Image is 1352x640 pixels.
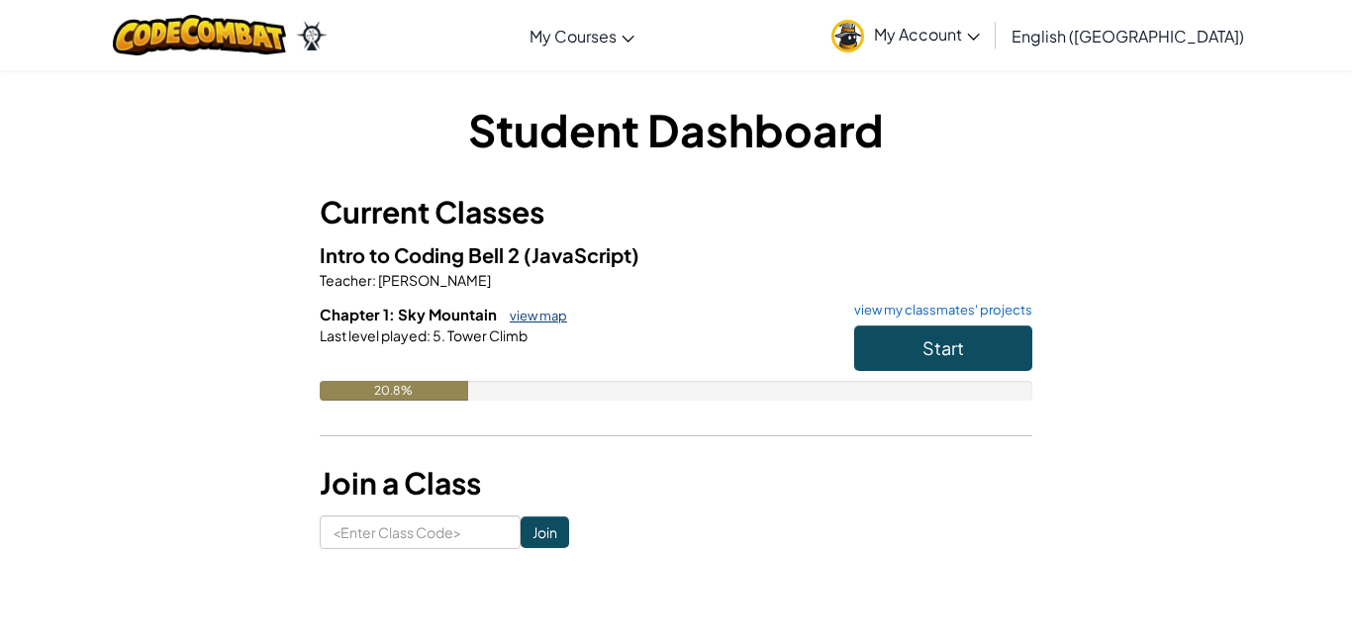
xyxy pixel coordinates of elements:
[922,336,964,359] span: Start
[445,326,528,344] span: Tower Climb
[854,325,1032,371] button: Start
[296,21,328,50] img: Ozaria
[320,326,427,344] span: Last level played
[376,271,491,289] span: [PERSON_NAME]
[520,9,644,62] a: My Courses
[524,242,639,267] span: (JavaScript)
[320,381,468,401] div: 20.8%
[1002,9,1254,62] a: English ([GEOGRAPHIC_DATA])
[320,99,1032,160] h1: Student Dashboard
[320,242,524,267] span: Intro to Coding Bell 2
[372,271,376,289] span: :
[113,15,286,55] img: CodeCombat logo
[844,304,1032,317] a: view my classmates' projects
[320,305,500,323] span: Chapter 1: Sky Mountain
[874,24,980,45] span: My Account
[427,326,431,344] span: :
[821,4,990,66] a: My Account
[831,20,864,52] img: avatar
[500,308,567,323] a: view map
[320,271,372,289] span: Teacher
[521,516,569,548] input: Join
[320,515,521,549] input: <Enter Class Code>
[530,26,617,46] span: My Courses
[431,326,445,344] span: 5.
[1012,26,1244,46] span: English ([GEOGRAPHIC_DATA])
[320,190,1032,234] h3: Current Classes
[320,461,1032,505] h3: Join a Class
